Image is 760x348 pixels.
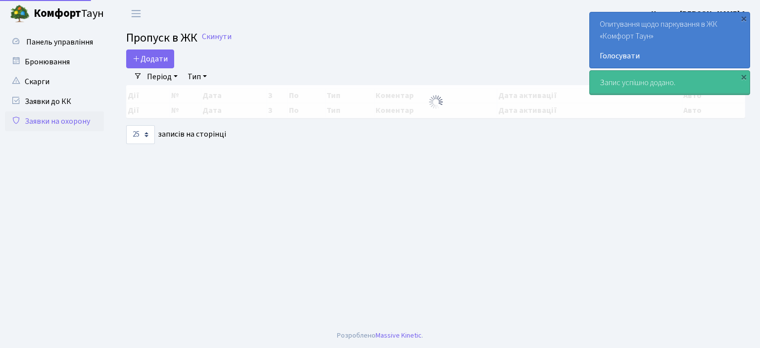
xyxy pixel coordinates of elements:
[126,125,155,144] select: записів на сторінці
[739,72,749,82] div: ×
[651,8,748,19] b: Цитрус [PERSON_NAME] А.
[651,8,748,20] a: Цитрус [PERSON_NAME] А.
[124,5,148,22] button: Переключити навігацію
[133,53,168,64] span: Додати
[184,68,211,85] a: Тип
[739,13,749,23] div: ×
[428,94,444,110] img: Обробка...
[5,52,104,72] a: Бронювання
[202,32,232,42] a: Скинути
[5,111,104,131] a: Заявки на охорону
[376,330,422,341] a: Massive Kinetic
[5,92,104,111] a: Заявки до КК
[590,12,750,68] div: Опитування щодо паркування в ЖК «Комфорт Таун»
[337,330,423,341] div: Розроблено .
[10,4,30,24] img: logo.png
[34,5,104,22] span: Таун
[126,125,226,144] label: записів на сторінці
[34,5,81,21] b: Комфорт
[600,50,740,62] a: Голосувати
[5,32,104,52] a: Панель управління
[126,29,197,47] span: Пропуск в ЖК
[126,50,174,68] a: Додати
[143,68,182,85] a: Період
[5,72,104,92] a: Скарги
[590,71,750,95] div: Запис успішно додано.
[26,37,93,48] span: Панель управління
